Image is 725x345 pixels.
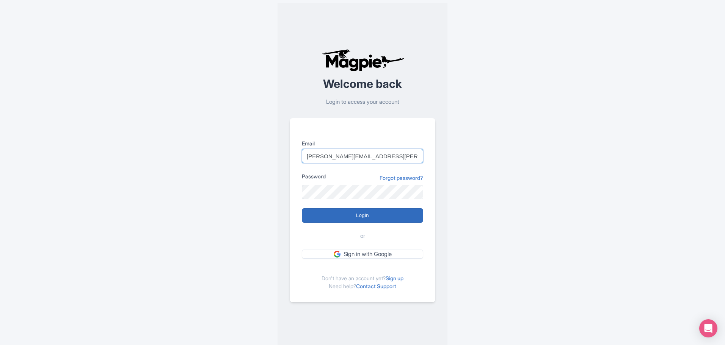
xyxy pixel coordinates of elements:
[699,319,717,337] div: Open Intercom Messenger
[334,251,341,258] img: google.svg
[302,172,326,180] label: Password
[290,98,435,106] p: Login to access your account
[302,268,423,290] div: Don't have an account yet? Need help?
[320,49,405,72] img: logo-ab69f6fb50320c5b225c76a69d11143b.png
[360,232,365,240] span: or
[302,250,423,259] a: Sign in with Google
[302,139,423,147] label: Email
[386,275,403,281] a: Sign up
[380,174,423,182] a: Forgot password?
[290,78,435,90] h2: Welcome back
[302,208,423,223] input: Login
[356,283,396,289] a: Contact Support
[302,149,423,163] input: you@example.com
